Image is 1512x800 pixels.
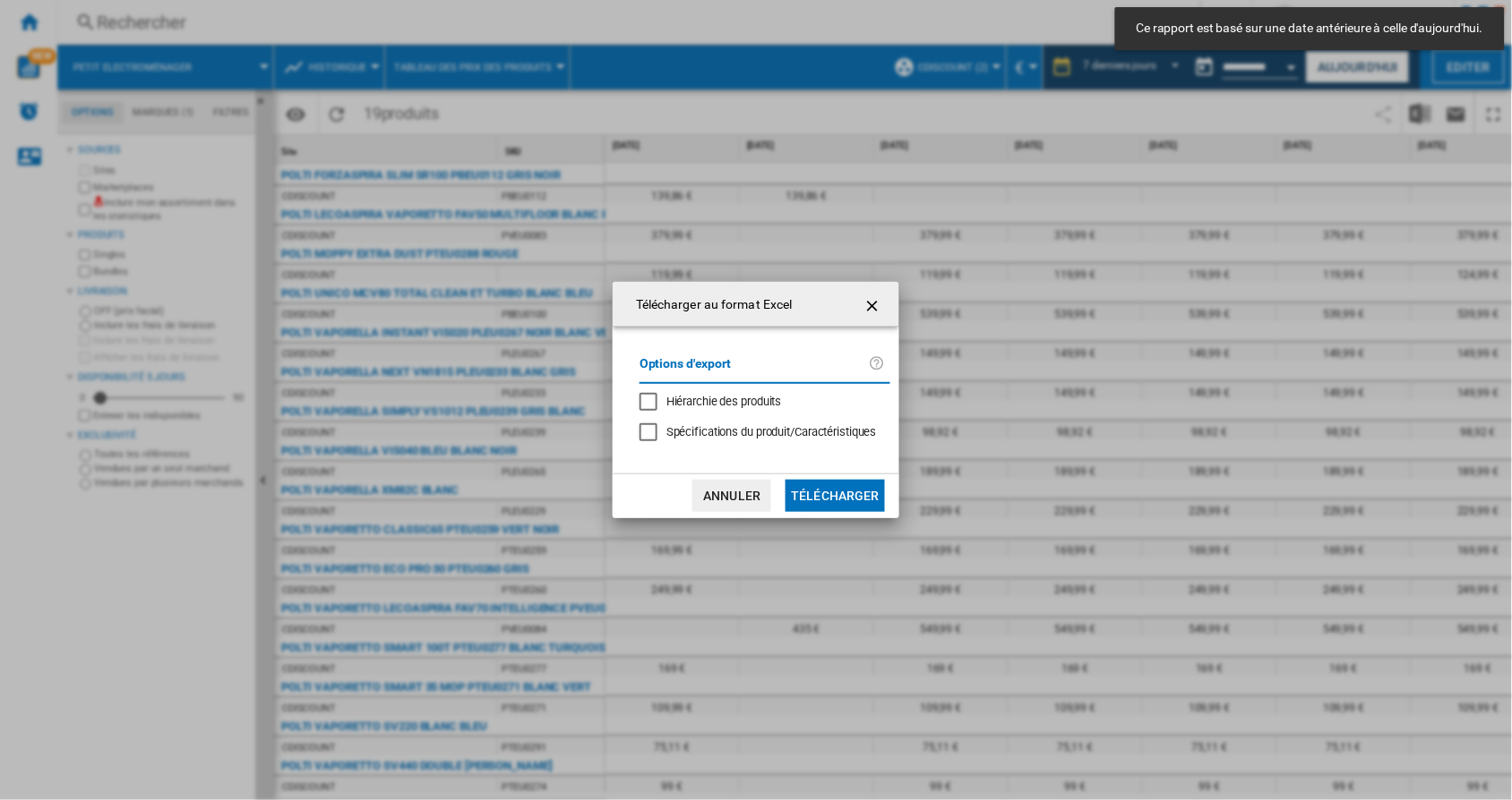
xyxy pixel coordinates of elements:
[1131,20,1489,38] span: Ce rapport est basé sur une date antérieure à celle d'aujourd'hui.
[856,286,892,322] button: getI18NText('BUTTONS.CLOSE_DIALOG')
[640,393,876,410] md-checkbox: Hiérarchie des produits
[666,395,782,408] span: Hiérarchie des produits
[666,425,877,438] span: Spécifications du produit/Caractéristiques
[666,424,877,440] div: S'applique uniquement à la vision catégorie
[786,480,885,512] button: Télécharger
[640,353,869,387] label: Options d'export
[692,480,771,512] button: Annuler
[863,295,885,317] ng-md-icon: getI18NText('BUTTONS.CLOSE_DIALOG')
[627,296,793,314] h4: Télécharger au format Excel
